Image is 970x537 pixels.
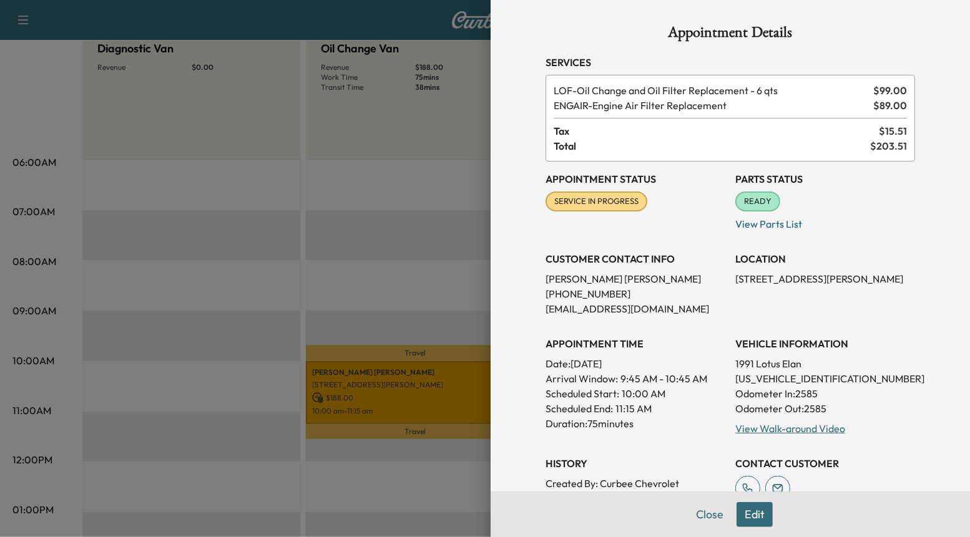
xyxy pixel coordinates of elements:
[554,98,868,113] span: Engine Air Filter Replacement
[735,386,915,401] p: Odometer In: 2585
[546,456,725,471] h3: History
[546,336,725,351] h3: APPOINTMENT TIME
[870,138,907,153] span: $ 203.51
[735,251,915,266] h3: LOCATION
[546,286,725,301] p: [PHONE_NUMBER]
[688,502,732,527] button: Close
[737,502,773,527] button: Edit
[546,416,725,431] p: Duration: 75 minutes
[735,172,915,186] h3: Parts Status
[546,371,725,386] p: Arrival Window:
[735,271,915,286] p: [STREET_ADDRESS][PERSON_NAME]
[546,172,725,186] h3: Appointment Status
[546,55,915,70] h3: Services
[620,371,707,386] span: 9:45 AM - 10:45 AM
[546,476,725,491] p: Created By : Curbee Chevrolet
[546,356,725,371] p: Date: [DATE]
[554,123,879,138] span: Tax
[735,422,845,435] a: View Walk-around Video
[735,371,915,386] p: [US_VEHICLE_IDENTIFICATION_NUMBER]
[546,251,725,266] h3: CUSTOMER CONTACT INFO
[554,138,870,153] span: Total
[735,211,915,231] p: View Parts List
[546,386,619,401] p: Scheduled Start:
[735,401,915,416] p: Odometer Out: 2585
[735,456,915,471] h3: CONTACT CUSTOMER
[622,386,665,401] p: 10:00 AM
[735,356,915,371] p: 1991 Lotus Elan
[547,195,646,208] span: SERVICE IN PROGRESS
[873,83,907,98] span: $ 99.00
[546,271,725,286] p: [PERSON_NAME] [PERSON_NAME]
[735,336,915,351] h3: VEHICLE INFORMATION
[615,401,652,416] p: 11:15 AM
[546,301,725,316] p: [EMAIL_ADDRESS][DOMAIN_NAME]
[873,98,907,113] span: $ 89.00
[546,25,915,45] h1: Appointment Details
[554,83,868,98] span: Oil Change and Oil Filter Replacement - 6 qts
[737,195,779,208] span: READY
[879,123,907,138] span: $ 15.51
[546,491,725,506] p: Created At : [DATE] 6:07:24 PM
[546,401,613,416] p: Scheduled End:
